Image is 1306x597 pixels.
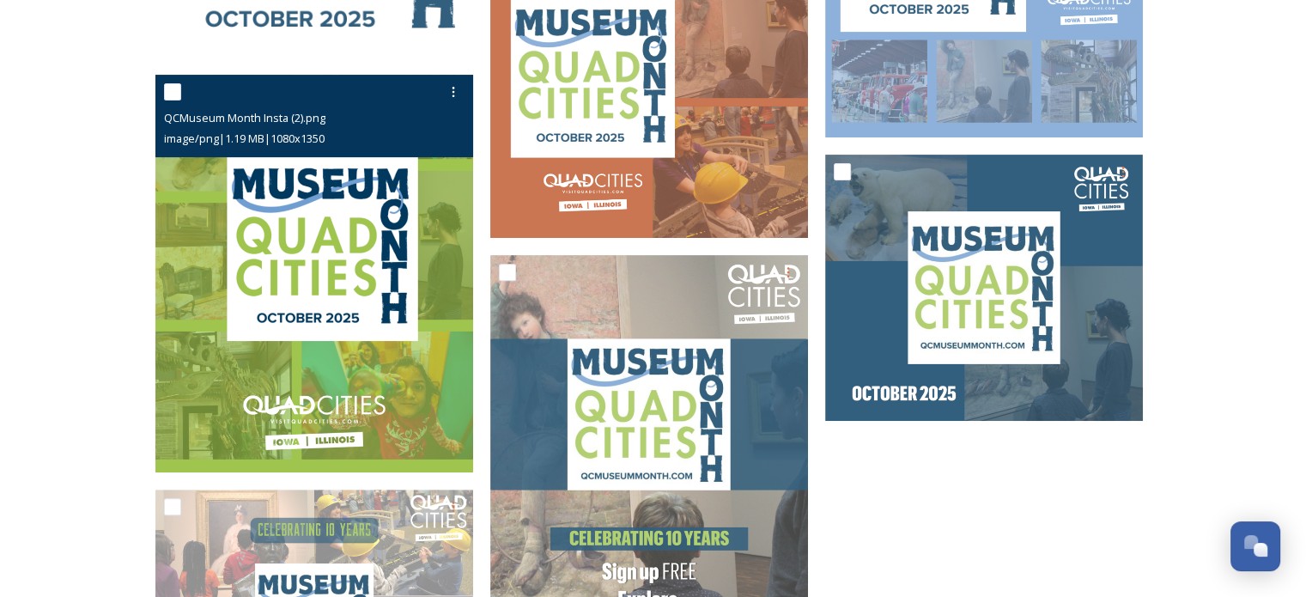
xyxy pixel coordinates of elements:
[155,75,473,472] img: QCMuseum Month Insta (2).png
[1230,521,1280,571] button: Open Chat
[825,155,1143,421] img: QC Museum Month FB 2 (2).png
[164,110,325,125] span: QCMuseum Month Insta (2).png
[164,131,325,146] span: image/png | 1.19 MB | 1080 x 1350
